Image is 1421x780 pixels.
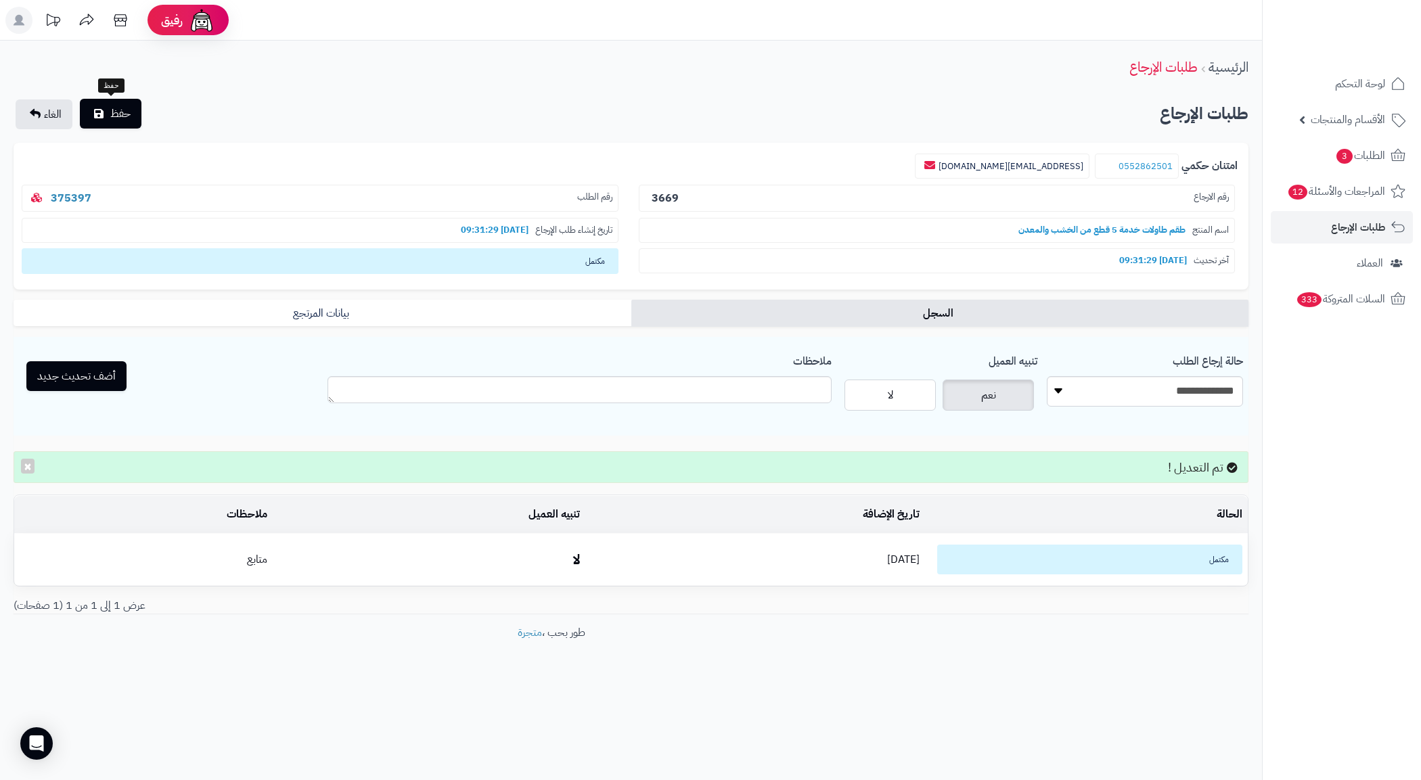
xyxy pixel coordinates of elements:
a: السلات المتروكة333 [1271,283,1413,315]
span: 333 [1297,292,1322,307]
a: متجرة [518,624,542,641]
button: حفظ [80,99,141,129]
a: بيانات المرتجع [14,300,631,327]
a: طلبات الإرجاع [1271,211,1413,244]
b: طقم طاولات خدمة 5 قطع من الخشب والمعدن [1012,223,1192,236]
div: تم التعديل ! [14,451,1248,484]
span: طلبات الإرجاع [1331,218,1385,237]
span: الطلبات [1335,146,1385,165]
td: ملاحظات [14,496,273,533]
span: مكتمل [937,545,1242,574]
span: آخر تحديث [1194,254,1229,267]
a: الطلبات3 [1271,139,1413,172]
label: ملاحظات [793,348,832,369]
span: المراجعات والأسئلة [1287,182,1385,201]
span: حفظ [110,106,131,122]
span: 12 [1288,185,1307,200]
b: لا [573,549,580,570]
span: اسم المنتج [1192,224,1229,237]
a: السجل [631,300,1249,327]
a: الرئيسية [1209,57,1248,77]
b: [DATE] 09:31:29 [454,223,535,236]
div: عرض 1 إلى 1 من 1 (1 صفحات) [3,598,631,614]
a: العملاء [1271,247,1413,279]
td: [DATE] [585,534,925,585]
a: [EMAIL_ADDRESS][DOMAIN_NAME] [939,160,1083,173]
span: لا [888,387,893,403]
span: نعم [981,387,996,403]
span: تاريخ إنشاء طلب الإرجاع [535,224,612,237]
a: المراجعات والأسئلة12 [1271,175,1413,208]
b: امتنان حكمي [1181,158,1238,174]
span: الغاء [44,106,62,122]
img: ai-face.png [188,7,215,34]
span: لوحة التحكم [1335,74,1385,93]
div: حفظ [98,78,125,93]
td: الحالة [925,496,1248,533]
a: لوحة التحكم [1271,68,1413,100]
b: [DATE] 09:31:29 [1112,254,1194,267]
b: 3669 [652,190,679,206]
label: حالة إرجاع الطلب [1173,348,1243,369]
button: أضف تحديث جديد [26,361,127,391]
span: الأقسام والمنتجات [1311,110,1385,129]
span: مكتمل [22,248,618,274]
td: تنبيه العميل [273,496,585,533]
span: 3 [1336,149,1353,164]
a: 0552862501 [1119,160,1173,173]
a: تحديثات المنصة [36,7,70,37]
a: الغاء [16,99,72,129]
label: تنبيه العميل [989,348,1037,369]
a: طلبات الإرجاع [1129,57,1198,77]
td: تاريخ الإضافة [585,496,925,533]
span: رقم الارجاع [1194,191,1229,206]
span: رفيق [161,12,183,28]
span: السلات المتروكة [1296,290,1385,308]
span: العملاء [1357,254,1383,273]
h2: طلبات الإرجاع [1160,100,1248,128]
td: متابع [14,534,273,585]
div: Open Intercom Messenger [20,727,53,760]
img: logo-2.png [1329,10,1408,39]
span: رقم الطلب [577,191,612,206]
a: 375397 [51,190,91,206]
button: × [21,459,35,474]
